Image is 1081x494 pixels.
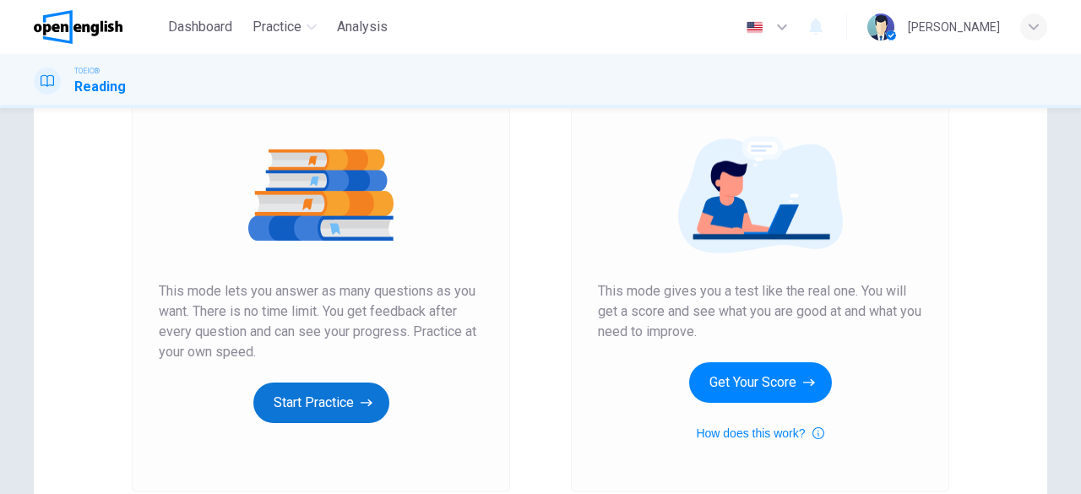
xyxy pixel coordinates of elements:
[34,10,161,44] a: OpenEnglish logo
[689,362,832,403] button: Get Your Score
[168,17,232,37] span: Dashboard
[161,12,239,42] button: Dashboard
[908,17,1000,37] div: [PERSON_NAME]
[74,77,126,97] h1: Reading
[330,12,394,42] button: Analysis
[159,281,483,362] span: This mode lets you answer as many questions as you want. There is no time limit. You get feedback...
[598,281,922,342] span: This mode gives you a test like the real one. You will get a score and see what you are good at a...
[696,423,823,443] button: How does this work?
[34,10,122,44] img: OpenEnglish logo
[744,21,765,34] img: en
[74,65,100,77] span: TOEIC®
[867,14,894,41] img: Profile picture
[337,17,388,37] span: Analysis
[253,17,301,37] span: Practice
[253,383,389,423] button: Start Practice
[246,12,323,42] button: Practice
